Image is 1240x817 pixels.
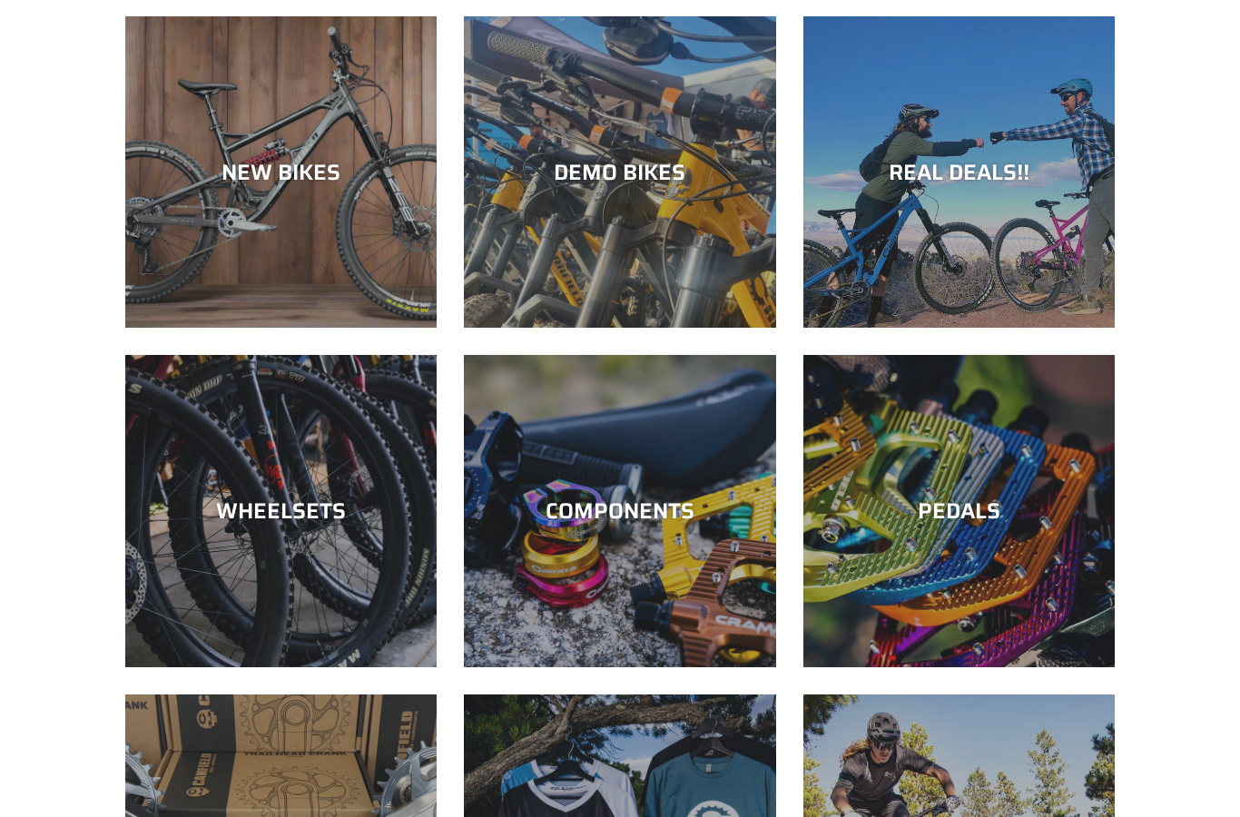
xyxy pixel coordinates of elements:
div: DEMO BIKES [464,159,775,185]
a: WHEELSETS [125,355,437,666]
div: COMPONENTS [464,498,775,525]
div: NEW BIKES [125,159,437,185]
div: REAL DEALS!! [803,159,1115,185]
div: PEDALS [803,498,1115,525]
a: DEMO BIKES [464,16,775,328]
a: PEDALS [803,355,1115,666]
div: WHEELSETS [125,498,437,525]
a: REAL DEALS!! [803,16,1115,328]
a: NEW BIKES [125,16,437,328]
a: COMPONENTS [464,355,775,666]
